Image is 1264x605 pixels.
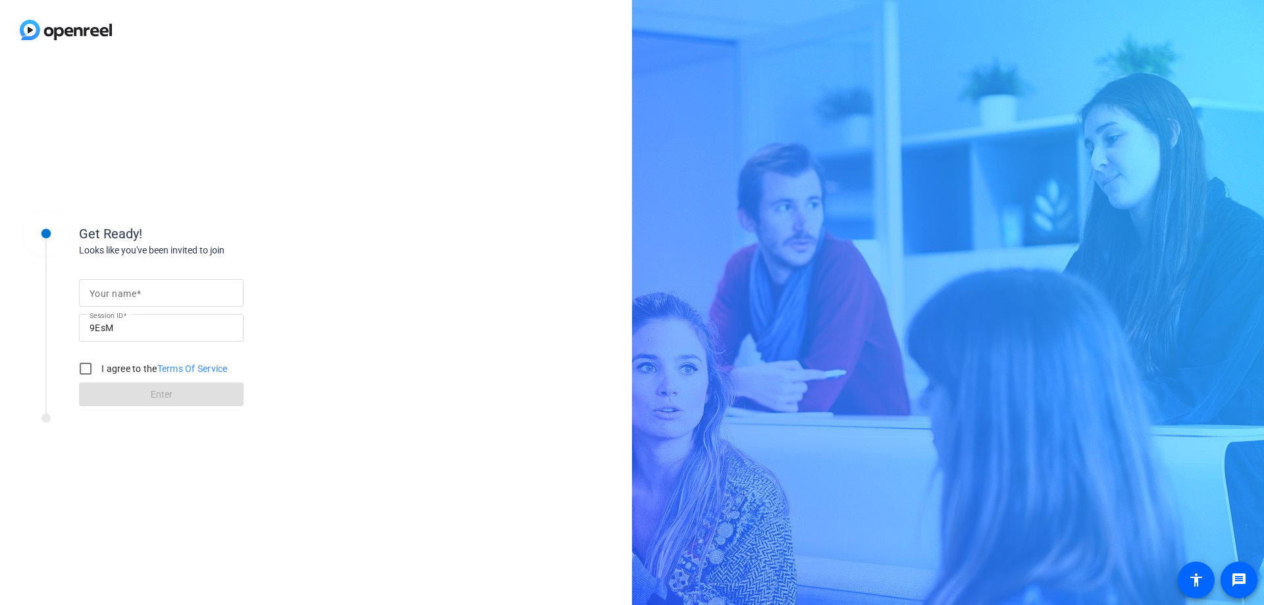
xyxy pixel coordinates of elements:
mat-label: Session ID [90,311,123,319]
a: Terms Of Service [157,363,228,374]
mat-icon: accessibility [1188,572,1204,588]
label: I agree to the [99,362,228,375]
div: Get Ready! [79,224,342,244]
mat-icon: message [1231,572,1247,588]
div: Looks like you've been invited to join [79,244,342,257]
mat-label: Your name [90,288,136,299]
